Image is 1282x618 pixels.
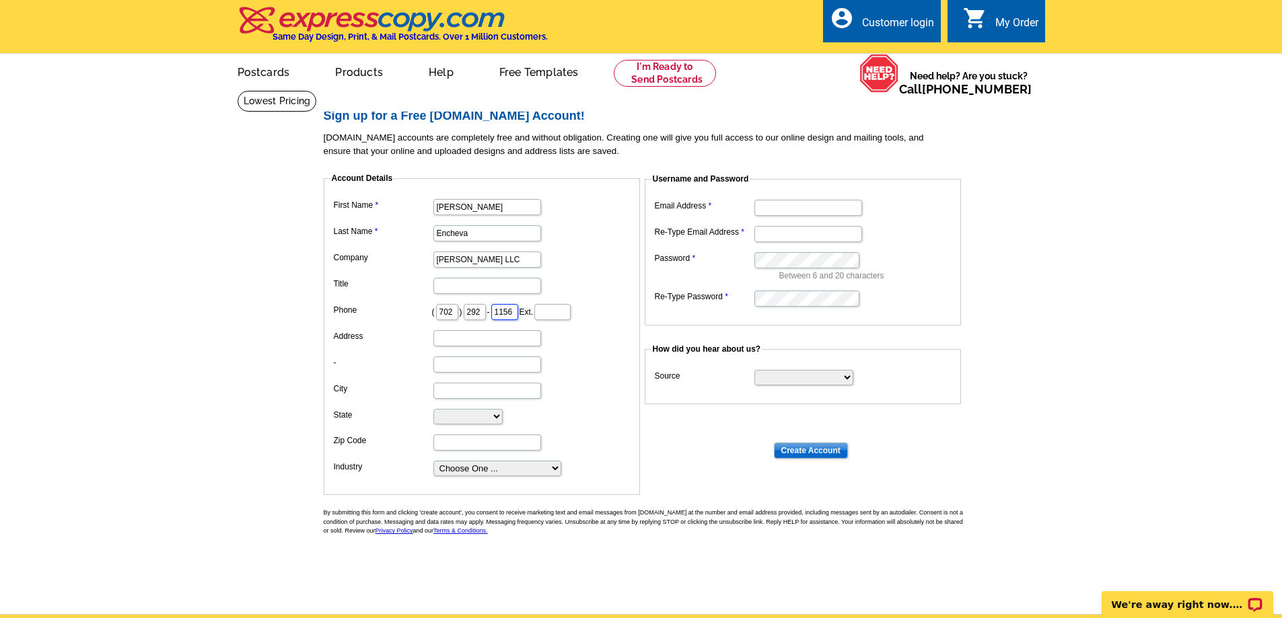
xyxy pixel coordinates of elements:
[324,508,970,536] p: By submitting this form and clicking 'create account', you consent to receive marketing text and ...
[655,291,753,303] label: Re-Type Password
[774,442,848,459] input: Create Account
[655,226,753,238] label: Re-Type Email Address
[899,82,1032,96] span: Call
[314,55,404,87] a: Products
[963,15,1038,32] a: shopping_cart My Order
[216,55,312,87] a: Postcards
[334,356,432,369] label: -
[830,15,934,32] a: account_circle Customer login
[995,16,1038,36] div: My Order
[433,527,488,534] a: Terms & Conditions.
[651,173,750,185] legend: Username and Password
[330,172,394,184] legend: Account Details
[899,69,1038,96] span: Need help? Are you stuck?
[963,6,987,30] i: shopping_cart
[830,6,854,30] i: account_circle
[330,301,633,321] dd: ( ) - Ext.
[324,131,970,158] p: [DOMAIN_NAME] accounts are completely free and without obligation. Creating one will give you ful...
[922,82,1032,96] a: [PHONE_NUMBER]
[334,383,432,395] label: City
[655,252,753,264] label: Password
[862,16,934,36] div: Customer login
[334,225,432,237] label: Last Name
[376,527,413,534] a: Privacy Policy
[779,270,954,282] p: Between 6 and 20 characters
[1093,576,1282,618] iframe: LiveChat chat widget
[651,343,762,355] legend: How did you hear about us?
[478,55,600,87] a: Free Templates
[334,199,432,211] label: First Name
[859,54,899,93] img: help
[407,55,475,87] a: Help
[238,16,548,42] a: Same Day Design, Print, & Mail Postcards. Over 1 Million Customers.
[334,304,432,316] label: Phone
[273,32,548,42] h4: Same Day Design, Print, & Mail Postcards. Over 1 Million Customers.
[655,370,753,382] label: Source
[655,200,753,212] label: Email Address
[324,109,970,124] h2: Sign up for a Free [DOMAIN_NAME] Account!
[334,409,432,421] label: State
[334,434,432,447] label: Zip Code
[334,252,432,264] label: Company
[334,330,432,342] label: Address
[334,461,432,473] label: Industry
[334,278,432,290] label: Title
